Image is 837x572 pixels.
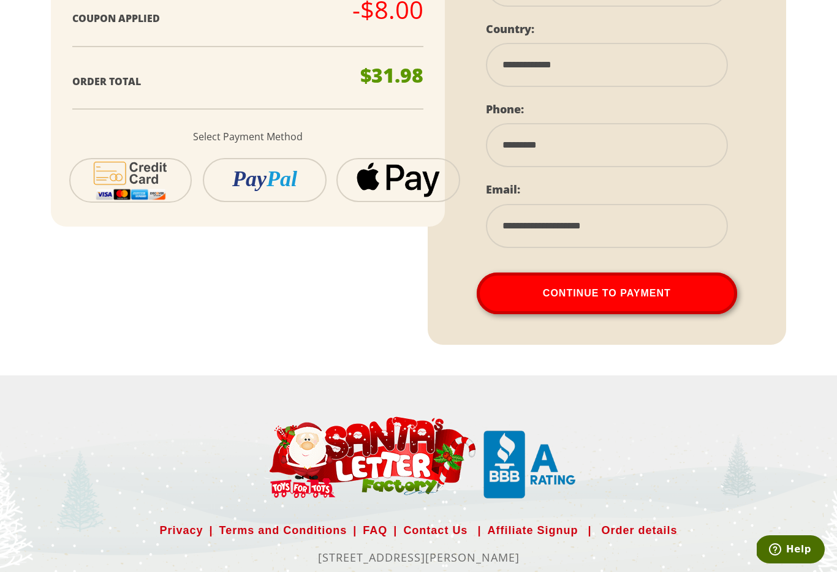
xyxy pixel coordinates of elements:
[486,102,524,116] label: Phone:
[203,521,219,540] span: |
[347,521,363,540] span: |
[387,521,403,540] span: |
[483,431,575,498] img: Santa Letter Small Logo
[86,159,176,201] img: cc-icon-2.svg
[581,521,597,540] span: |
[232,167,267,191] i: Pay
[471,521,487,540] span: |
[219,521,347,540] a: Terms and Conditions
[486,182,520,197] label: Email:
[262,415,481,499] img: Santa Letter Small Logo
[403,521,468,540] a: Contact Us
[23,548,814,567] p: [STREET_ADDRESS][PERSON_NAME]
[72,73,362,91] p: Order Total
[363,521,387,540] a: FAQ
[356,162,441,197] img: applepay.png
[757,535,825,566] iframe: Opens a widget where you can find more information
[486,21,534,36] label: Country:
[72,10,362,28] p: Coupon Applied
[487,521,578,540] a: Affiliate Signup
[159,521,203,540] a: Privacy
[203,158,327,202] button: PayPal
[360,66,423,85] p: $31.98
[477,273,737,314] button: Continue To Payment
[72,128,423,146] p: Select Payment Method
[601,521,677,540] a: Order details
[267,167,297,191] i: Pal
